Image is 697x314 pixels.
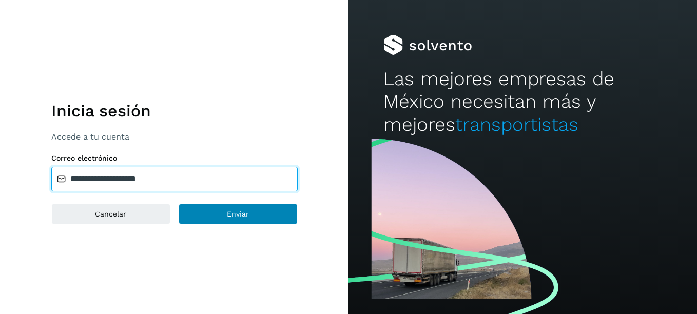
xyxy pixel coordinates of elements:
[51,154,298,163] label: Correo electrónico
[51,132,298,142] p: Accede a tu cuenta
[51,101,298,121] h1: Inicia sesión
[179,204,298,224] button: Enviar
[455,113,578,135] span: transportistas
[95,210,126,218] span: Cancelar
[227,210,249,218] span: Enviar
[383,68,662,136] h2: Las mejores empresas de México necesitan más y mejores
[51,204,170,224] button: Cancelar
